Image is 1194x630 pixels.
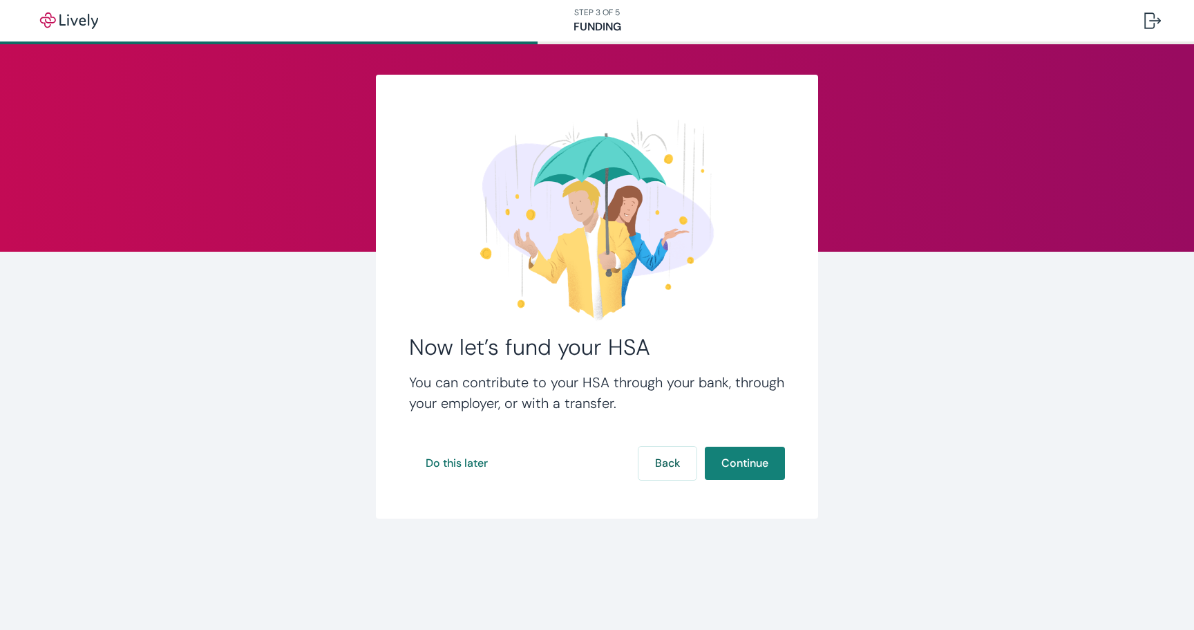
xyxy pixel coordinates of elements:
button: Back [638,447,696,480]
h4: You can contribute to your HSA through your bank, through your employer, or with a transfer. [409,372,785,414]
button: Continue [705,447,785,480]
button: Log out [1133,4,1172,37]
h2: Now let’s fund your HSA [409,333,785,361]
img: Lively [30,12,108,29]
button: Do this later [409,447,504,480]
